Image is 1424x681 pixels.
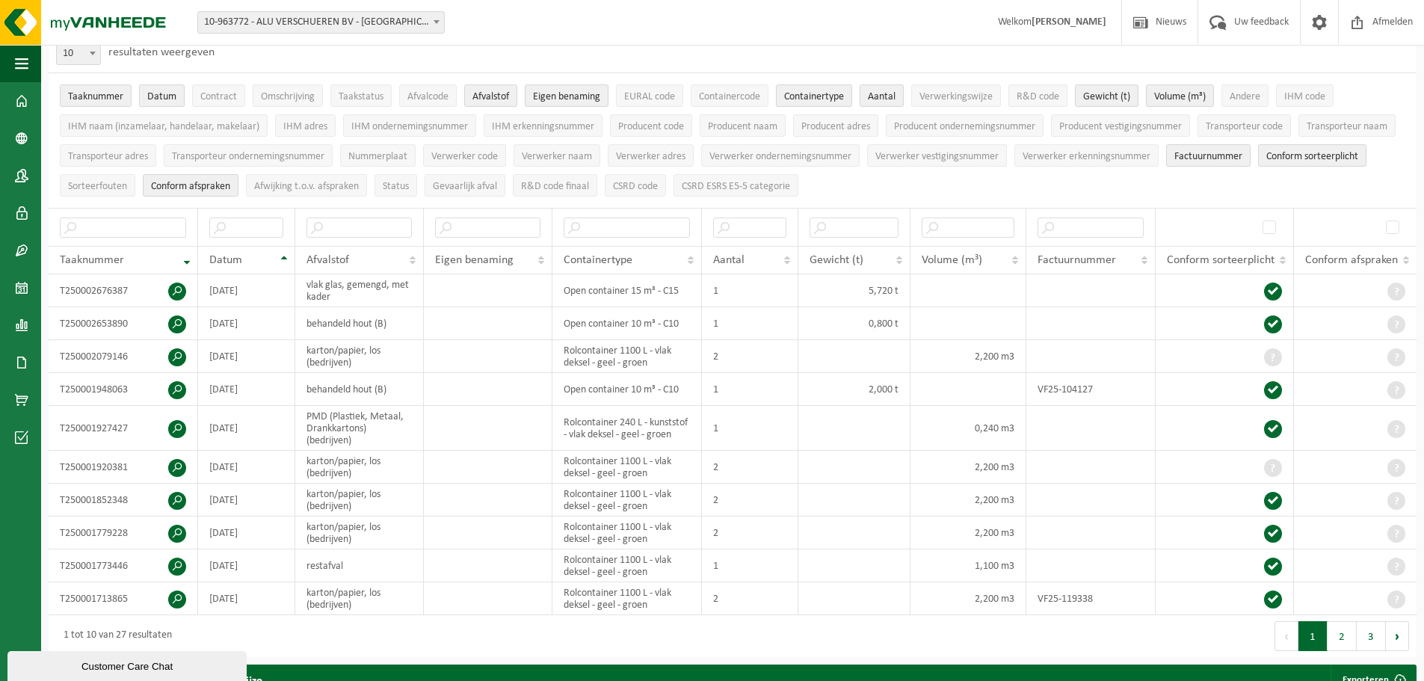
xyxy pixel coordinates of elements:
button: FactuurnummerFactuurnummer: Activate to sort [1166,144,1251,167]
iframe: chat widget [7,648,250,681]
button: NummerplaatNummerplaat: Activate to sort [340,144,416,167]
span: Afvalstof [306,254,349,266]
button: Conform afspraken : Activate to sort [143,174,238,197]
button: OmschrijvingOmschrijving: Activate to sort [253,84,323,107]
span: Sorteerfouten [68,181,127,192]
span: Verwerker erkenningsnummer [1023,151,1150,162]
strong: [PERSON_NAME] [1032,16,1106,28]
button: StatusStatus: Activate to sort [375,174,417,197]
span: Containercode [699,91,760,102]
span: R&D code [1017,91,1059,102]
span: R&D code finaal [521,181,589,192]
span: Transporteur naam [1307,121,1387,132]
span: Verwerker adres [616,151,685,162]
td: karton/papier, los (bedrijven) [295,340,424,373]
td: Open container 10 m³ - C10 [552,373,702,406]
button: Transporteur adresTransporteur adres: Activate to sort [60,144,156,167]
span: IHM erkenningsnummer [492,121,594,132]
button: 2 [1328,621,1357,651]
span: Taaknummer [68,91,123,102]
td: VF25-104127 [1026,373,1155,406]
td: T250001713865 [49,582,198,615]
button: VerwerkingswijzeVerwerkingswijze: Activate to sort [911,84,1001,107]
td: 2,200 m3 [910,582,1027,615]
button: Verwerker adresVerwerker adres: Activate to sort [608,144,694,167]
button: Verwerker erkenningsnummerVerwerker erkenningsnummer: Activate to sort [1014,144,1159,167]
button: ContractContract: Activate to sort [192,84,245,107]
span: Datum [209,254,242,266]
button: IHM naam (inzamelaar, handelaar, makelaar)IHM naam (inzamelaar, handelaar, makelaar): Activate to... [60,114,268,137]
span: Status [383,181,409,192]
button: ContainercodeContainercode: Activate to sort [691,84,768,107]
td: [DATE] [198,307,295,340]
td: T250002079146 [49,340,198,373]
td: [DATE] [198,484,295,517]
td: 2 [702,582,798,615]
span: Producent code [618,121,684,132]
button: Producent ondernemingsnummerProducent ondernemingsnummer: Activate to sort [886,114,1044,137]
button: EURAL codeEURAL code: Activate to sort [616,84,683,107]
button: Producent codeProducent code: Activate to sort [610,114,692,137]
td: karton/papier, los (bedrijven) [295,484,424,517]
span: Volume (m³) [1154,91,1206,102]
td: 1 [702,549,798,582]
span: Volume (m³) [922,254,982,266]
button: Producent adresProducent adres: Activate to sort [793,114,878,137]
td: 1 [702,274,798,307]
button: IHM codeIHM code: Activate to sort [1276,84,1334,107]
td: 0,240 m3 [910,406,1027,451]
span: Verwerker code [431,151,498,162]
span: Eigen benaming [533,91,600,102]
button: CSRD ESRS E5-5 categorieCSRD ESRS E5-5 categorie: Activate to sort [674,174,798,197]
button: Volume (m³)Volume (m³): Activate to sort [1146,84,1214,107]
td: behandeld hout (B) [295,373,424,406]
button: Transporteur ondernemingsnummerTransporteur ondernemingsnummer : Activate to sort [164,144,333,167]
td: Rolcontainer 1100 L - vlak deksel - geel - groen [552,484,702,517]
span: Gevaarlijk afval [433,181,497,192]
button: R&D codeR&amp;D code: Activate to sort [1008,84,1067,107]
td: 2,200 m3 [910,451,1027,484]
td: Rolcontainer 1100 L - vlak deksel - geel - groen [552,582,702,615]
td: karton/papier, los (bedrijven) [295,582,424,615]
span: Gewicht (t) [1083,91,1130,102]
button: Gevaarlijk afval : Activate to sort [425,174,505,197]
span: Transporteur code [1206,121,1283,132]
td: T250001852348 [49,484,198,517]
span: Afwijking t.o.v. afspraken [254,181,359,192]
button: IHM ondernemingsnummerIHM ondernemingsnummer: Activate to sort [343,114,476,137]
span: Containertype [564,254,632,266]
td: [DATE] [198,517,295,549]
td: 2 [702,484,798,517]
button: IHM erkenningsnummerIHM erkenningsnummer: Activate to sort [484,114,602,137]
span: Verwerker naam [522,151,592,162]
td: T250001948063 [49,373,198,406]
div: 1 tot 10 van 27 resultaten [56,623,172,650]
span: IHM code [1284,91,1325,102]
button: AfvalcodeAfvalcode: Activate to sort [399,84,457,107]
button: Gewicht (t)Gewicht (t): Activate to sort [1075,84,1138,107]
span: IHM adres [283,121,327,132]
td: 0,800 t [798,307,910,340]
td: Rolcontainer 240 L - kunststof - vlak deksel - geel - groen [552,406,702,451]
td: T250002676387 [49,274,198,307]
td: 1 [702,406,798,451]
td: T250002653890 [49,307,198,340]
td: behandeld hout (B) [295,307,424,340]
button: Afwijking t.o.v. afsprakenAfwijking t.o.v. afspraken: Activate to sort [246,174,367,197]
button: Eigen benamingEigen benaming: Activate to sort [525,84,608,107]
span: Andere [1230,91,1260,102]
td: PMD (Plastiek, Metaal, Drankkartons) (bedrijven) [295,406,424,451]
span: Verwerker vestigingsnummer [875,151,999,162]
td: [DATE] [198,274,295,307]
td: T250001920381 [49,451,198,484]
span: 10-963772 - ALU VERSCHUEREN BV - SINT-NIKLAAS [197,11,445,34]
button: Previous [1274,621,1298,651]
span: Transporteur ondernemingsnummer [172,151,324,162]
td: [DATE] [198,549,295,582]
span: Conform sorteerplicht [1167,254,1274,266]
label: resultaten weergeven [108,46,215,58]
td: 1,100 m3 [910,549,1027,582]
span: Factuurnummer [1038,254,1116,266]
span: Transporteur adres [68,151,148,162]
